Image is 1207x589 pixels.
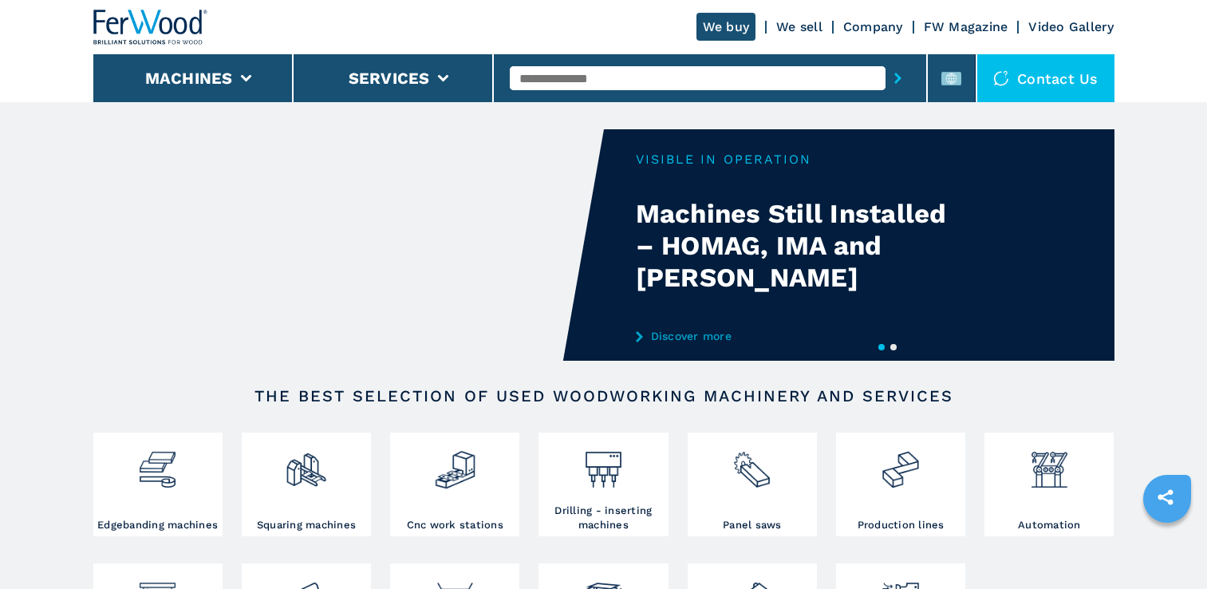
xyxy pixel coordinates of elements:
[924,19,1008,34] a: FW Magazine
[582,437,625,491] img: foratrici_inseritrici_2.png
[1018,518,1081,532] h3: Automation
[977,54,1114,102] div: Contact us
[1146,477,1185,517] a: sharethis
[434,437,476,491] img: centro_di_lavoro_cnc_2.png
[696,13,756,41] a: We buy
[1028,437,1071,491] img: automazione.png
[688,433,817,536] a: Panel saws
[836,433,965,536] a: Production lines
[886,60,910,97] button: submit-button
[145,69,233,88] button: Machines
[542,504,664,532] h3: Drilling - inserting machines
[93,129,604,361] video: Your browser does not support the video tag.
[93,10,208,45] img: Ferwood
[984,433,1114,536] a: Automation
[723,518,782,532] h3: Panel saws
[776,19,822,34] a: We sell
[636,330,949,342] a: Discover more
[257,518,356,532] h3: Squaring machines
[136,437,179,491] img: bordatrici_1.png
[407,518,503,532] h3: Cnc work stations
[1139,517,1195,577] iframe: Chat
[890,344,897,350] button: 2
[843,19,903,34] a: Company
[538,433,668,536] a: Drilling - inserting machines
[879,437,921,491] img: linee_di_produzione_2.png
[878,344,885,350] button: 1
[97,518,218,532] h3: Edgebanding machines
[390,433,519,536] a: Cnc work stations
[242,433,371,536] a: Squaring machines
[1028,19,1114,34] a: Video Gallery
[349,69,430,88] button: Services
[858,518,945,532] h3: Production lines
[144,386,1063,405] h2: The best selection of used woodworking machinery and services
[993,70,1009,86] img: Contact us
[731,437,773,491] img: sezionatrici_2.png
[93,433,223,536] a: Edgebanding machines
[285,437,327,491] img: squadratrici_2.png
